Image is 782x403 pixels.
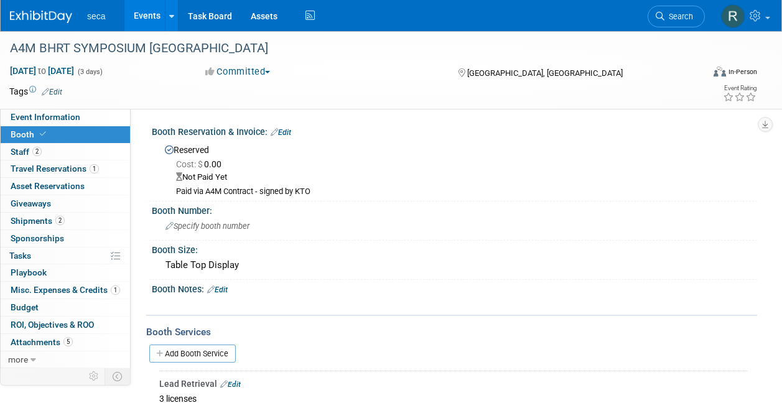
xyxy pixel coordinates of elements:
[176,187,748,197] div: Paid via A4M Contract - signed by KTO
[11,285,120,295] span: Misc. Expenses & Credits
[11,112,80,122] span: Event Information
[161,141,748,197] div: Reserved
[1,248,130,264] a: Tasks
[271,128,291,137] a: Edit
[55,216,65,225] span: 2
[207,285,228,294] a: Edit
[9,251,31,261] span: Tasks
[152,241,757,256] div: Booth Size:
[42,88,62,96] a: Edit
[1,144,130,160] a: Staff2
[83,368,105,384] td: Personalize Event Tab Strip
[1,351,130,368] a: more
[1,317,130,333] a: ROI, Objectives & ROO
[146,325,757,339] div: Booth Services
[11,216,65,226] span: Shipments
[32,147,42,156] span: 2
[723,85,756,91] div: Event Rating
[159,378,748,390] div: Lead Retrieval
[77,68,103,76] span: (3 days)
[467,68,623,78] span: [GEOGRAPHIC_DATA], [GEOGRAPHIC_DATA]
[714,67,726,76] img: Format-Inperson.png
[11,267,47,277] span: Playbook
[9,85,62,98] td: Tags
[721,4,745,28] img: Rachel Jordan
[152,123,757,139] div: Booth Reservation & Invoice:
[176,172,748,183] div: Not Paid Yet
[152,280,757,296] div: Booth Notes:
[11,198,51,208] span: Giveaways
[149,345,236,363] a: Add Booth Service
[36,66,48,76] span: to
[1,178,130,195] a: Asset Reservations
[11,181,85,191] span: Asset Reservations
[11,147,42,157] span: Staff
[201,65,275,78] button: Committed
[11,233,64,243] span: Sponsorships
[176,159,204,169] span: Cost: $
[11,164,99,174] span: Travel Reservations
[1,264,130,281] a: Playbook
[90,164,99,174] span: 1
[161,256,748,275] div: Table Top Display
[1,126,130,143] a: Booth
[11,337,73,347] span: Attachments
[1,160,130,177] a: Travel Reservations1
[728,67,757,76] div: In-Person
[648,65,757,83] div: Event Format
[11,320,94,330] span: ROI, Objectives & ROO
[6,37,693,60] div: A4M BHRT SYMPOSIUM [GEOGRAPHIC_DATA]
[1,299,130,316] a: Budget
[40,131,46,137] i: Booth reservation complete
[1,230,130,247] a: Sponsorships
[8,354,28,364] span: more
[10,11,72,23] img: ExhibitDay
[11,129,49,139] span: Booth
[9,65,75,76] span: [DATE] [DATE]
[1,195,130,212] a: Giveaways
[1,282,130,299] a: Misc. Expenses & Credits1
[152,201,757,217] div: Booth Number:
[11,302,39,312] span: Budget
[111,285,120,295] span: 1
[165,221,249,231] span: Specify booth number
[105,368,131,384] td: Toggle Event Tabs
[220,380,241,389] a: Edit
[87,11,106,21] span: seca
[1,109,130,126] a: Event Information
[63,337,73,346] span: 5
[664,12,693,21] span: Search
[1,334,130,351] a: Attachments5
[648,6,705,27] a: Search
[1,213,130,229] a: Shipments2
[176,159,226,169] span: 0.00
